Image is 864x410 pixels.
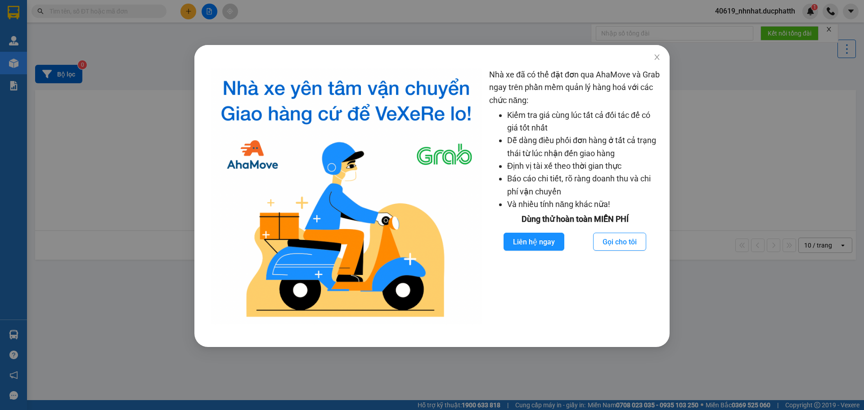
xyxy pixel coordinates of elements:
div: Nhà xe đã có thể đặt đơn qua AhaMove và Grab ngay trên phần mềm quản lý hàng hoá với các chức năng: [489,68,661,324]
button: Gọi cho tôi [593,233,646,251]
div: Dùng thử hoàn toàn MIỄN PHÍ [489,213,661,225]
li: Dễ dàng điều phối đơn hàng ở tất cả trạng thái từ lúc nhận đến giao hàng [507,134,661,160]
li: Kiểm tra giá cùng lúc tất cả đối tác để có giá tốt nhất [507,109,661,135]
button: Liên hệ ngay [504,233,564,251]
li: Và nhiều tính năng khác nữa! [507,198,661,211]
li: Định vị tài xế theo thời gian thực [507,160,661,172]
span: Gọi cho tôi [603,236,637,248]
img: logo [211,68,482,324]
span: Liên hệ ngay [513,236,555,248]
span: close [653,54,661,61]
button: Close [644,45,670,70]
li: Báo cáo chi tiết, rõ ràng doanh thu và chi phí vận chuyển [507,172,661,198]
